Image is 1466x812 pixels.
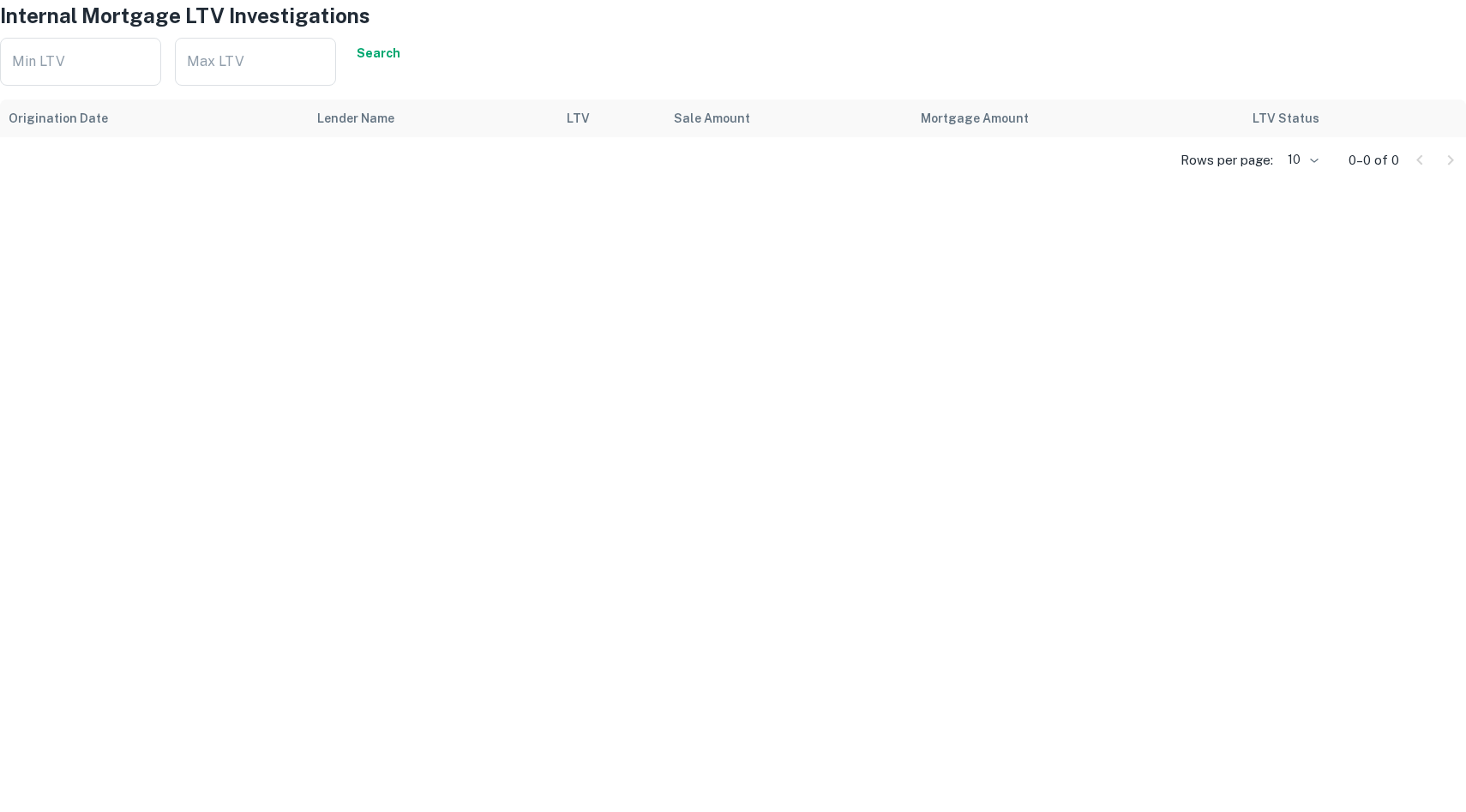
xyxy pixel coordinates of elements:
p: 0–0 of 0 [1349,150,1399,171]
th: Sale Amount [665,99,913,137]
th: LTV Status [1244,99,1466,137]
button: Search [350,38,407,69]
div: 10 [1280,147,1321,172]
th: Lender Name [309,99,558,137]
th: Mortgage Amount [912,99,1243,137]
p: Rows per page: [1181,150,1273,171]
th: LTV [558,99,664,137]
iframe: Chat Widget [1380,675,1466,757]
